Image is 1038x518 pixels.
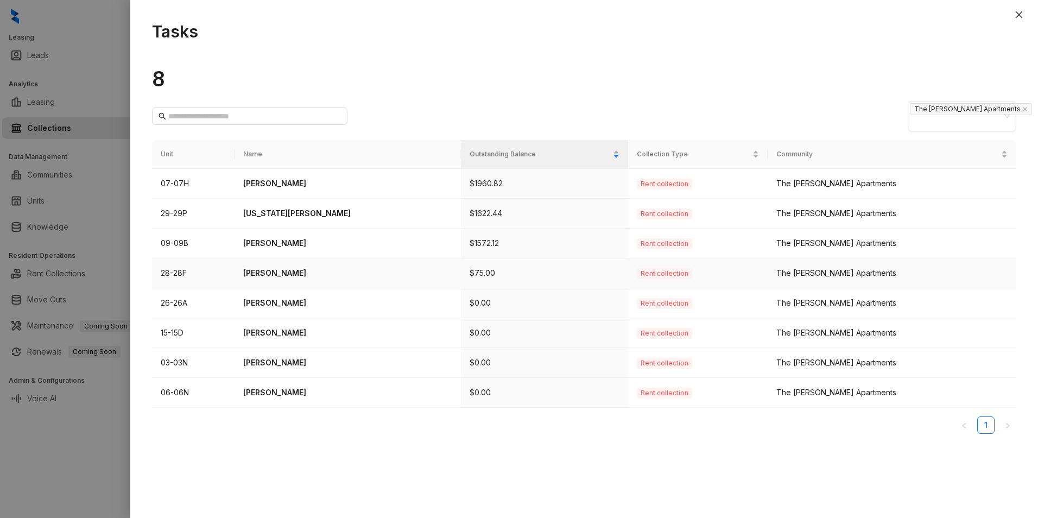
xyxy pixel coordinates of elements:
th: Name [235,140,461,169]
p: [PERSON_NAME] [243,297,452,309]
td: 29-29P [152,199,235,229]
div: The [PERSON_NAME] Apartments [776,178,1008,189]
div: The [PERSON_NAME] Apartments [776,267,1008,279]
p: [PERSON_NAME] [243,357,452,369]
h1: 8 [152,66,1016,91]
div: The [PERSON_NAME] Apartments [776,387,1008,399]
span: Rent collection [637,298,692,309]
span: Rent collection [637,238,692,249]
button: Close [1012,8,1026,21]
p: [PERSON_NAME] [243,327,452,339]
p: $1572.12 [470,237,619,249]
h1: Tasks [152,22,1016,41]
div: The [PERSON_NAME] Apartments [776,297,1008,309]
span: Outstanding Balance [470,149,611,160]
p: $0.00 [470,297,619,309]
p: [PERSON_NAME] [243,237,452,249]
th: Unit [152,140,235,169]
td: 28-28F [152,258,235,288]
span: right [1004,422,1011,429]
td: 06-06N [152,378,235,408]
span: Collection Type [637,149,750,160]
th: Collection Type [628,140,768,169]
li: Next Page [999,416,1016,434]
span: close [1022,106,1028,112]
p: [US_STATE][PERSON_NAME] [243,207,452,219]
li: 1 [977,416,995,434]
td: 09-09B [152,229,235,258]
th: Community [768,140,1016,169]
span: left [961,422,967,429]
span: Community [776,149,999,160]
p: [PERSON_NAME] [243,387,452,399]
td: 07-07H [152,169,235,199]
div: The [PERSON_NAME] Apartments [776,357,1008,369]
div: The [PERSON_NAME] Apartments [776,327,1008,339]
span: Rent collection [637,388,692,399]
p: [PERSON_NAME] [243,267,452,279]
a: 1 [978,417,994,433]
span: Rent collection [637,179,692,189]
button: left [955,416,973,434]
p: $0.00 [470,387,619,399]
p: [PERSON_NAME] [243,178,452,189]
span: Rent collection [637,209,692,219]
span: search [159,112,166,120]
p: $1960.82 [470,178,619,189]
td: 03-03N [152,348,235,378]
span: The [PERSON_NAME] Apartments [910,103,1032,115]
div: The [PERSON_NAME] Apartments [776,237,1008,249]
span: Rent collection [637,358,692,369]
td: 15-15D [152,318,235,348]
div: The [PERSON_NAME] Apartments [776,207,1008,219]
span: Rent collection [637,268,692,279]
span: Rent collection [637,328,692,339]
p: $0.00 [470,327,619,339]
p: $0.00 [470,357,619,369]
button: right [999,416,1016,434]
p: $1622.44 [470,207,619,219]
p: $75.00 [470,267,619,279]
span: close [1015,10,1023,19]
li: Previous Page [955,416,973,434]
td: 26-26A [152,288,235,318]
